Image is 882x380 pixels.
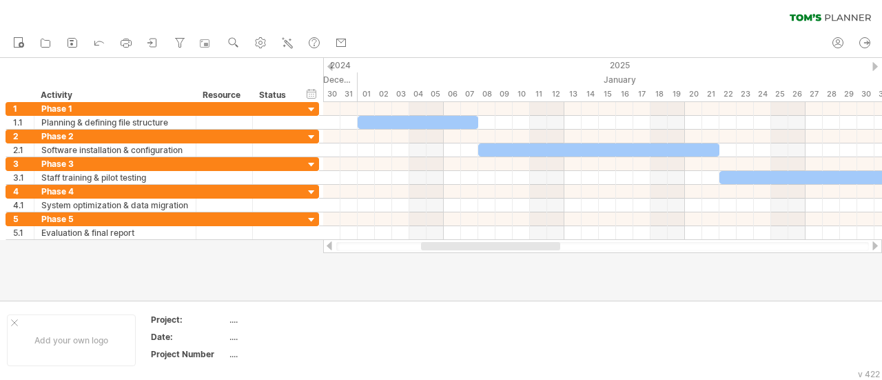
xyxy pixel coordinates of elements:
[203,88,245,102] div: Resource
[737,87,754,101] div: Thursday, 23 January 2025
[513,87,530,101] div: Friday, 10 January 2025
[409,87,427,101] div: Saturday, 4 January 2025
[13,116,34,129] div: 1.1
[229,314,345,326] div: ....
[806,87,823,101] div: Monday, 27 January 2025
[547,87,564,101] div: Sunday, 12 January 2025
[564,87,582,101] div: Monday, 13 January 2025
[229,331,345,343] div: ....
[13,185,34,198] div: 4
[616,87,633,101] div: Thursday, 16 January 2025
[375,87,392,101] div: Thursday, 2 January 2025
[41,171,189,184] div: Staff training & pilot testing
[13,143,34,157] div: 2.1
[41,143,189,157] div: Software installation & configuration
[840,87,857,101] div: Wednesday, 29 January 2025
[41,199,189,212] div: System optimization & data migration
[495,87,513,101] div: Thursday, 9 January 2025
[719,87,737,101] div: Wednesday, 22 January 2025
[41,102,189,115] div: Phase 1
[427,87,444,101] div: Sunday, 5 January 2025
[151,331,227,343] div: Date:
[13,171,34,184] div: 3.1
[13,157,34,170] div: 3
[702,87,719,101] div: Tuesday, 21 January 2025
[650,87,668,101] div: Saturday, 18 January 2025
[392,87,409,101] div: Friday, 3 January 2025
[858,369,880,379] div: v 422
[13,212,34,226] div: 5
[41,226,189,239] div: Evaluation & final report
[323,87,340,101] div: Monday, 30 December 2024
[857,87,874,101] div: Thursday, 30 January 2025
[41,212,189,226] div: Phase 5
[41,88,188,102] div: Activity
[668,87,685,101] div: Sunday, 19 January 2025
[41,185,189,198] div: Phase 4
[599,87,616,101] div: Wednesday, 15 January 2025
[13,226,34,239] div: 5.1
[259,88,289,102] div: Status
[771,87,788,101] div: Saturday, 25 January 2025
[358,87,375,101] div: Wednesday, 1 January 2025
[530,87,547,101] div: Saturday, 11 January 2025
[151,314,227,326] div: Project:
[13,102,34,115] div: 1
[41,116,189,129] div: Planning & defining file structure
[13,199,34,212] div: 4.1
[7,314,136,366] div: Add your own logo
[340,87,358,101] div: Tuesday, 31 December 2024
[754,87,771,101] div: Friday, 24 January 2025
[41,130,189,143] div: Phase 2
[823,87,840,101] div: Tuesday, 28 January 2025
[444,87,461,101] div: Monday, 6 January 2025
[151,348,227,360] div: Project Number
[478,87,495,101] div: Wednesday, 8 January 2025
[685,87,702,101] div: Monday, 20 January 2025
[461,87,478,101] div: Tuesday, 7 January 2025
[13,130,34,143] div: 2
[788,87,806,101] div: Sunday, 26 January 2025
[229,348,345,360] div: ....
[633,87,650,101] div: Friday, 17 January 2025
[582,87,599,101] div: Tuesday, 14 January 2025
[41,157,189,170] div: Phase 3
